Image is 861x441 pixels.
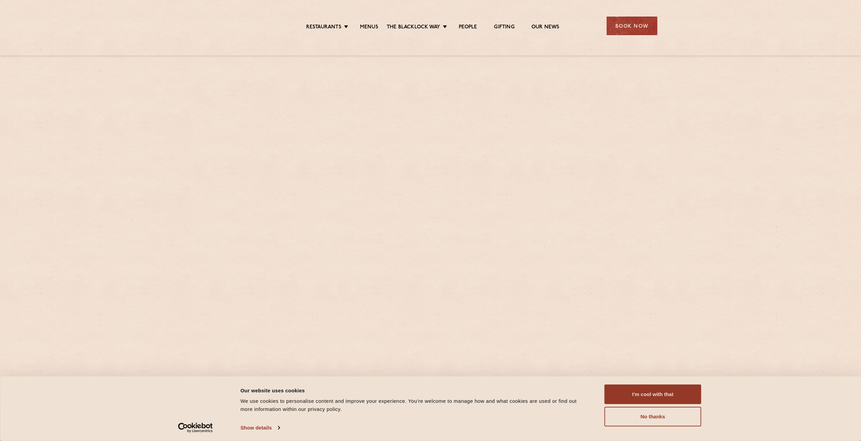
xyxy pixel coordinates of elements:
a: Show details [241,423,280,433]
div: Our website uses cookies [241,386,589,394]
button: No thanks [605,407,701,426]
a: Menus [360,24,378,31]
div: We use cookies to personalise content and improve your experience. You're welcome to manage how a... [241,397,589,413]
a: Restaurants [306,24,341,31]
a: Usercentrics Cookiebot - opens in a new window [166,423,225,433]
button: I'm cool with that [605,385,701,404]
a: Our News [531,24,560,31]
a: Gifting [494,24,514,31]
img: svg%3E [204,6,263,45]
div: Book Now [607,17,657,35]
a: People [459,24,477,31]
a: The Blacklock Way [387,24,440,31]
